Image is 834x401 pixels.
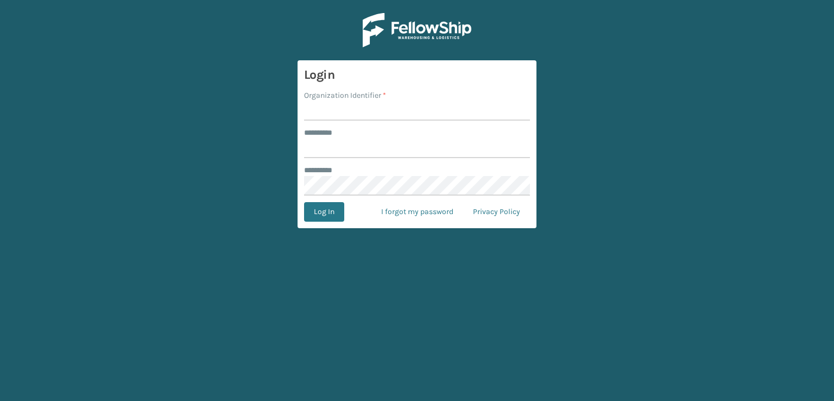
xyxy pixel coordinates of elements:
img: Logo [363,13,471,47]
h3: Login [304,67,530,83]
a: Privacy Policy [463,202,530,222]
button: Log In [304,202,344,222]
a: I forgot my password [371,202,463,222]
label: Organization Identifier [304,90,386,101]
